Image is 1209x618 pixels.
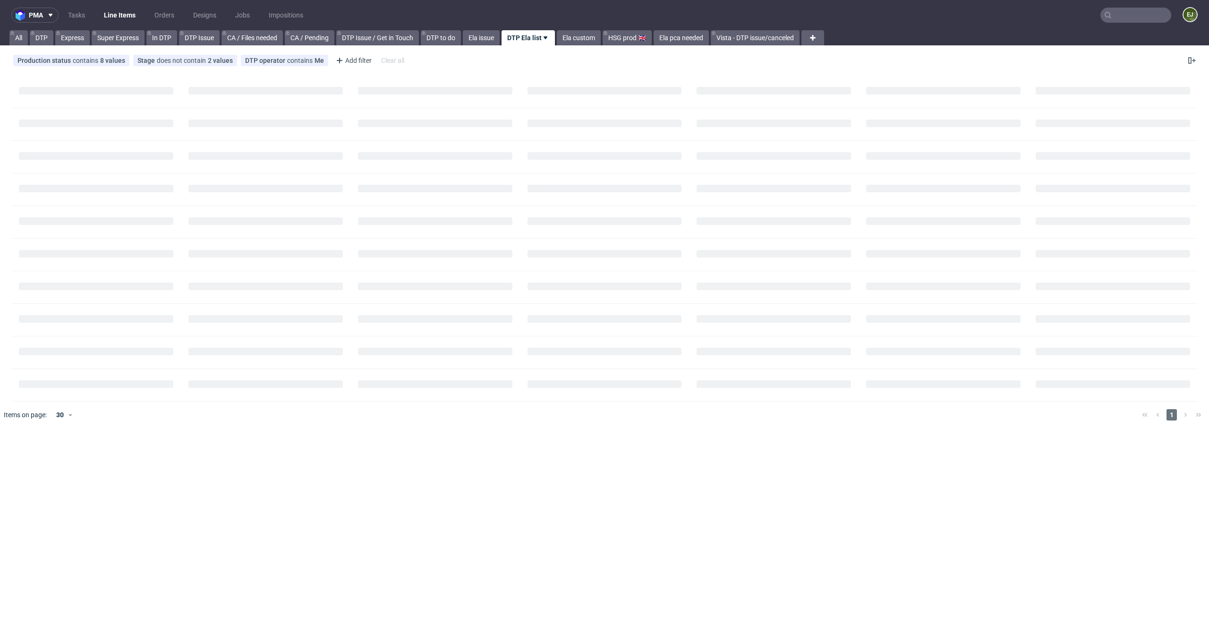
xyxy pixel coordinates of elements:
[187,8,222,23] a: Designs
[287,57,315,64] span: contains
[379,54,406,67] div: Clear all
[221,30,283,45] a: CA / Files needed
[603,30,652,45] a: HSG prod 🇬🇧
[98,8,141,23] a: Line Items
[463,30,500,45] a: Ela issue
[1183,8,1197,21] figcaption: EJ
[208,57,233,64] div: 2 values
[263,8,309,23] a: Impositions
[9,30,28,45] a: All
[62,8,91,23] a: Tasks
[92,30,145,45] a: Super Express
[557,30,601,45] a: Ela custom
[332,53,374,68] div: Add filter
[157,57,208,64] span: does not contain
[17,57,73,64] span: Production status
[29,12,43,18] span: pma
[73,57,100,64] span: contains
[146,30,177,45] a: In DTP
[654,30,709,45] a: Ela pca needed
[502,30,555,45] a: DTP Ela list
[11,8,59,23] button: pma
[336,30,419,45] a: DTP Issue / Get in Touch
[230,8,255,23] a: Jobs
[1166,409,1177,421] span: 1
[149,8,180,23] a: Orders
[16,10,29,21] img: logo
[137,57,157,64] span: Stage
[51,408,68,421] div: 30
[30,30,53,45] a: DTP
[421,30,461,45] a: DTP to do
[4,410,47,420] span: Items on page:
[285,30,334,45] a: CA / Pending
[100,57,125,64] div: 8 values
[245,57,287,64] span: DTP operator
[315,57,324,64] div: Me
[179,30,220,45] a: DTP Issue
[55,30,90,45] a: Express
[711,30,800,45] a: Vista - DTP issue/canceled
